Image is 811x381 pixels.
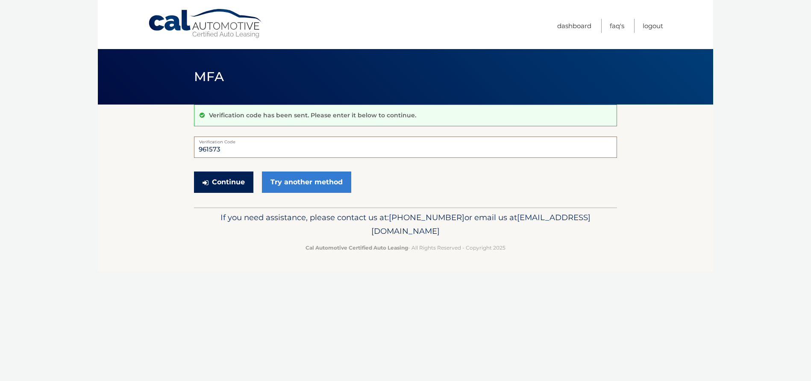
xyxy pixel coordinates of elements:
[194,69,224,84] span: MFA
[306,244,408,251] strong: Cal Automotive Certified Auto Leasing
[148,9,263,39] a: Cal Automotive
[610,19,624,33] a: FAQ's
[262,172,351,193] a: Try another method
[557,19,591,33] a: Dashboard
[194,137,617,143] label: Verification Code
[389,212,464,222] span: [PHONE_NUMBER]
[209,111,416,119] p: Verification code has been sent. Please enter it below to continue.
[194,172,253,193] button: Continue
[643,19,663,33] a: Logout
[200,243,611,252] p: - All Rights Reserved - Copyright 2025
[371,212,591,236] span: [EMAIL_ADDRESS][DOMAIN_NAME]
[194,137,617,158] input: Verification Code
[200,211,611,238] p: If you need assistance, please contact us at: or email us at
